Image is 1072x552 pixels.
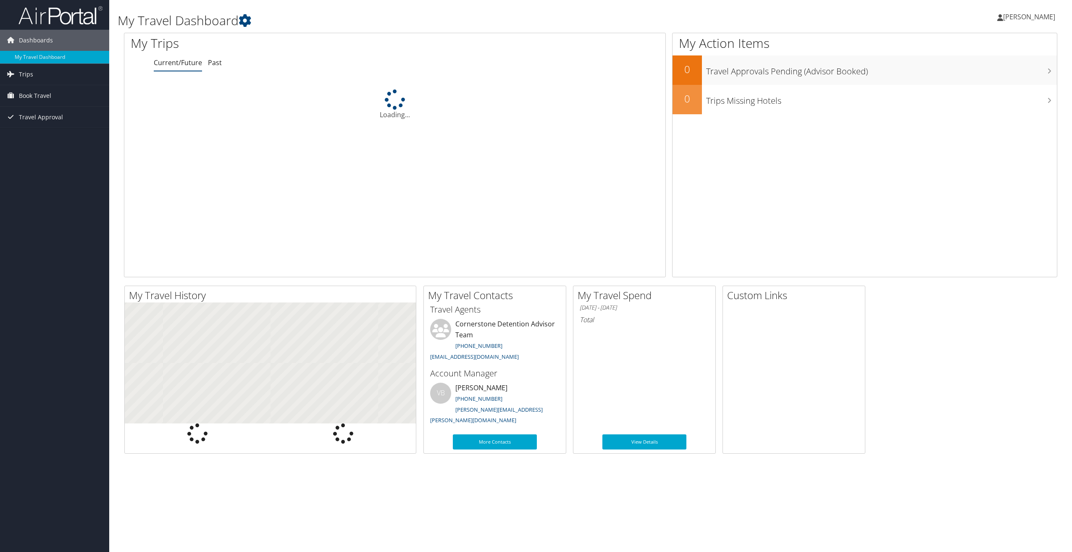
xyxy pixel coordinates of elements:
[19,107,63,128] span: Travel Approval
[129,288,416,302] h2: My Travel History
[997,4,1064,29] a: [PERSON_NAME]
[428,288,566,302] h2: My Travel Contacts
[131,34,434,52] h1: My Trips
[706,61,1057,77] h3: Travel Approvals Pending (Advisor Booked)
[578,288,715,302] h2: My Travel Spend
[580,304,709,312] h6: [DATE] - [DATE]
[430,406,543,424] a: [PERSON_NAME][EMAIL_ADDRESS][PERSON_NAME][DOMAIN_NAME]
[455,342,502,350] a: [PHONE_NUMBER]
[673,85,1057,114] a: 0Trips Missing Hotels
[19,85,51,106] span: Book Travel
[673,55,1057,85] a: 0Travel Approvals Pending (Advisor Booked)
[426,383,564,428] li: [PERSON_NAME]
[580,315,709,324] h6: Total
[727,288,865,302] h2: Custom Links
[602,434,686,449] a: View Details
[19,64,33,85] span: Trips
[124,89,665,120] div: Loading...
[673,62,702,76] h2: 0
[208,58,222,67] a: Past
[154,58,202,67] a: Current/Future
[18,5,102,25] img: airportal-logo.png
[426,319,564,364] li: Cornerstone Detention Advisor Team
[430,304,560,315] h3: Travel Agents
[430,383,451,404] div: VB
[455,395,502,402] a: [PHONE_NUMBER]
[19,30,53,51] span: Dashboards
[453,434,537,449] a: More Contacts
[673,34,1057,52] h1: My Action Items
[430,353,519,360] a: [EMAIL_ADDRESS][DOMAIN_NAME]
[706,91,1057,107] h3: Trips Missing Hotels
[118,12,748,29] h1: My Travel Dashboard
[430,368,560,379] h3: Account Manager
[673,92,702,106] h2: 0
[1003,12,1055,21] span: [PERSON_NAME]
